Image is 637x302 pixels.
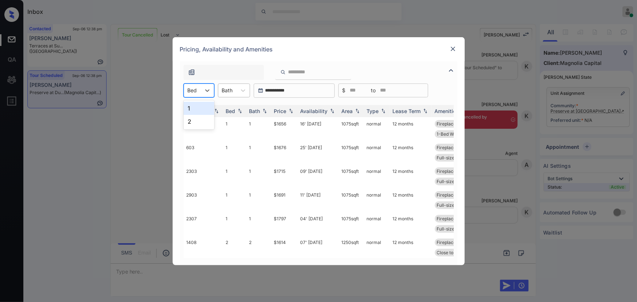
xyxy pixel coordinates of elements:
[271,212,298,236] td: $1797
[390,188,432,212] td: 12 months
[449,45,457,53] img: close
[223,188,246,212] td: 1
[364,164,390,188] td: normal
[437,250,471,255] span: Close to 2nd Cl...
[271,236,298,259] td: $1614
[271,164,298,188] td: $1715
[329,108,336,113] img: sorting
[246,188,271,212] td: 1
[280,69,286,75] img: icon-zuma
[184,115,214,128] div: 2
[435,108,459,114] div: Amenities
[184,141,223,164] td: 603
[298,117,339,141] td: 16' [DATE]
[364,117,390,141] td: normal
[339,164,364,188] td: 1075 sqft
[367,108,379,114] div: Type
[437,169,456,174] span: Fireplace
[236,108,243,113] img: sorting
[298,141,339,164] td: 25' [DATE]
[226,108,235,114] div: Bed
[184,236,223,259] td: 1408
[298,188,339,212] td: 11' [DATE]
[246,117,271,141] td: 1
[184,188,223,212] td: 2903
[184,102,214,115] div: 1
[173,37,465,61] div: Pricing, Availability and Amenities
[339,212,364,236] td: 1075 sqft
[354,108,361,113] img: sorting
[437,131,473,137] span: 1-Bed Walk-In L...
[287,108,295,113] img: sorting
[246,164,271,188] td: 1
[223,164,246,188] td: 1
[342,86,346,94] span: $
[184,212,223,236] td: 2307
[339,141,364,164] td: 1075 sqft
[223,212,246,236] td: 1
[447,66,456,75] img: icon-zuma
[271,117,298,141] td: $1656
[380,108,387,113] img: sorting
[223,117,246,141] td: 1
[298,236,339,259] td: 07' [DATE]
[213,108,220,113] img: sorting
[261,108,268,113] img: sorting
[371,86,376,94] span: to
[422,108,429,113] img: sorting
[390,236,432,259] td: 12 months
[246,236,271,259] td: 2
[437,202,473,208] span: Full-size washe...
[246,141,271,164] td: 1
[339,117,364,141] td: 1075 sqft
[274,108,287,114] div: Price
[364,141,390,164] td: normal
[437,192,456,198] span: Fireplace
[223,236,246,259] td: 2
[437,216,456,221] span: Fireplace
[246,212,271,236] td: 1
[298,212,339,236] td: 04' [DATE]
[390,117,432,141] td: 12 months
[437,226,473,232] span: Full-size washe...
[339,188,364,212] td: 1075 sqft
[271,188,298,212] td: $1691
[339,236,364,259] td: 1250 sqft
[437,155,473,160] span: Full-size washe...
[249,108,260,114] div: Bath
[364,212,390,236] td: normal
[390,141,432,164] td: 12 months
[437,145,456,150] span: Fireplace
[437,121,456,127] span: Fireplace
[390,164,432,188] td: 12 months
[393,108,421,114] div: Lease Term
[300,108,328,114] div: Availability
[342,108,353,114] div: Area
[184,164,223,188] td: 2303
[188,69,195,76] img: icon-zuma
[437,179,473,184] span: Full-size washe...
[364,188,390,212] td: normal
[437,240,456,245] span: Fireplace
[223,141,246,164] td: 1
[298,164,339,188] td: 09' [DATE]
[364,236,390,259] td: normal
[390,212,432,236] td: 12 months
[271,141,298,164] td: $1676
